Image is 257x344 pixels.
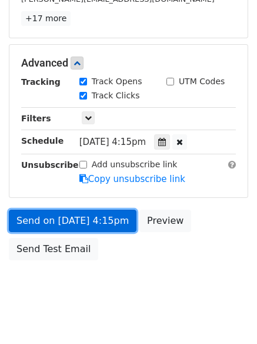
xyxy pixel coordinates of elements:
iframe: Chat Widget [198,287,257,344]
label: Track Clicks [92,90,140,102]
strong: Unsubscribe [21,160,79,170]
label: UTM Codes [179,75,225,88]
strong: Filters [21,114,51,123]
label: Track Opens [92,75,142,88]
label: Add unsubscribe link [92,158,178,171]
a: Send Test Email [9,238,98,260]
strong: Schedule [21,136,64,145]
span: [DATE] 4:15pm [79,137,146,147]
h5: Advanced [21,57,236,70]
a: Send on [DATE] 4:15pm [9,210,136,232]
a: Copy unsubscribe link [79,174,185,184]
a: Preview [139,210,191,232]
strong: Tracking [21,77,61,87]
a: +17 more [21,11,71,26]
